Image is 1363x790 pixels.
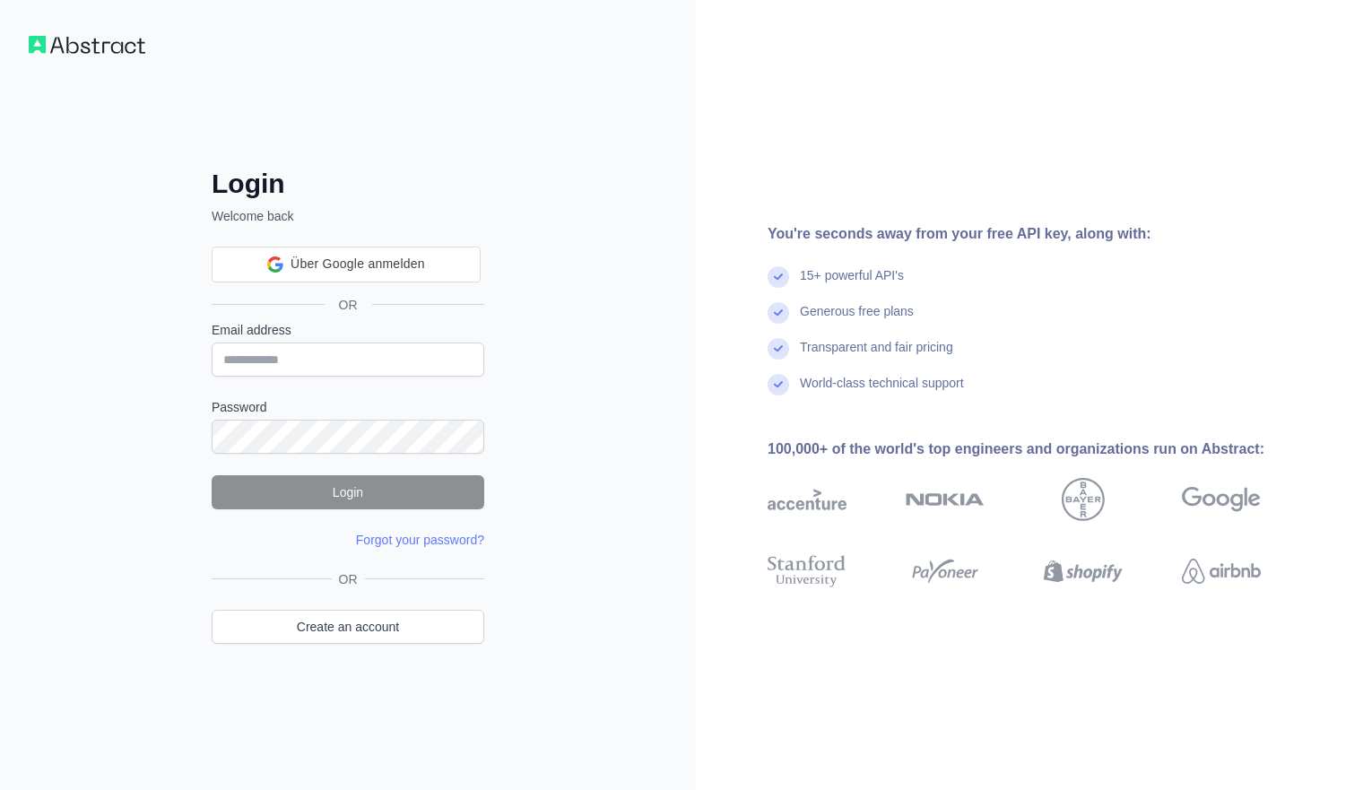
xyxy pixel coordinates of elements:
[1062,478,1105,521] img: bayer
[212,247,481,282] div: Über Google anmelden
[800,374,964,410] div: World-class technical support
[212,321,484,339] label: Email address
[29,36,145,54] img: Workflow
[332,570,365,588] span: OR
[800,338,953,374] div: Transparent and fair pricing
[768,478,846,521] img: accenture
[1182,551,1261,591] img: airbnb
[325,296,372,314] span: OR
[906,551,985,591] img: payoneer
[768,438,1318,460] div: 100,000+ of the world's top engineers and organizations run on Abstract:
[768,223,1318,245] div: You're seconds away from your free API key, along with:
[768,302,789,324] img: check mark
[212,398,484,416] label: Password
[1182,478,1261,521] img: google
[1044,551,1123,591] img: shopify
[800,302,914,338] div: Generous free plans
[212,168,484,200] h2: Login
[800,266,904,302] div: 15+ powerful API's
[768,551,846,591] img: stanford university
[212,207,484,225] p: Welcome back
[768,266,789,288] img: check mark
[906,478,985,521] img: nokia
[212,610,484,644] a: Create an account
[212,475,484,509] button: Login
[768,338,789,360] img: check mark
[768,374,789,395] img: check mark
[356,533,484,547] a: Forgot your password?
[291,255,425,273] span: Über Google anmelden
